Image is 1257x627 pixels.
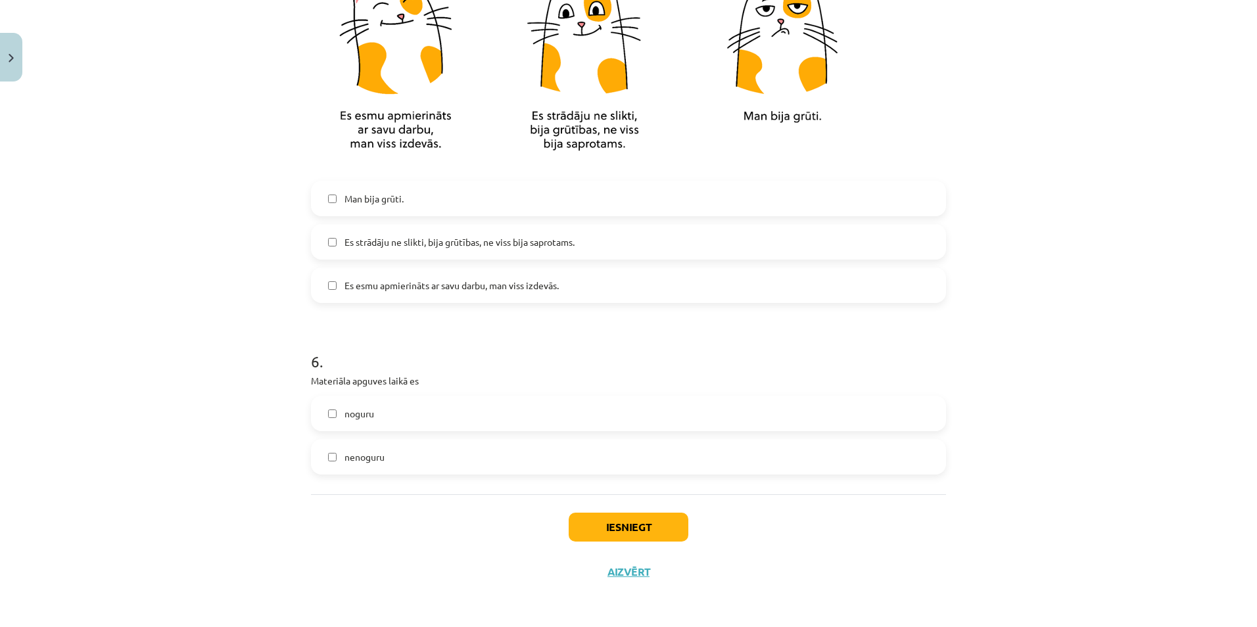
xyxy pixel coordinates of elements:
p: Materiāla apguves laikā es [311,374,946,388]
input: Man bija grūti. [328,195,337,203]
button: Aizvērt [604,565,653,578]
input: noguru [328,409,337,418]
h1: 6 . [311,329,946,370]
span: Man bija grūti. [344,192,404,206]
span: Es esmu apmierināts ar savu darbu, man viss izdevās. [344,279,559,292]
button: Iesniegt [569,513,688,542]
img: icon-close-lesson-0947bae3869378f0d4975bcd49f059093ad1ed9edebbc8119c70593378902aed.svg [9,54,14,62]
span: nenoguru [344,450,385,464]
span: Es strādāju ne slikti, bija grūtības, ne viss bija saprotams. [344,235,575,249]
span: noguru [344,407,374,421]
input: Es strādāju ne slikti, bija grūtības, ne viss bija saprotams. [328,238,337,246]
input: Es esmu apmierināts ar savu darbu, man viss izdevās. [328,281,337,290]
input: nenoguru [328,453,337,461]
